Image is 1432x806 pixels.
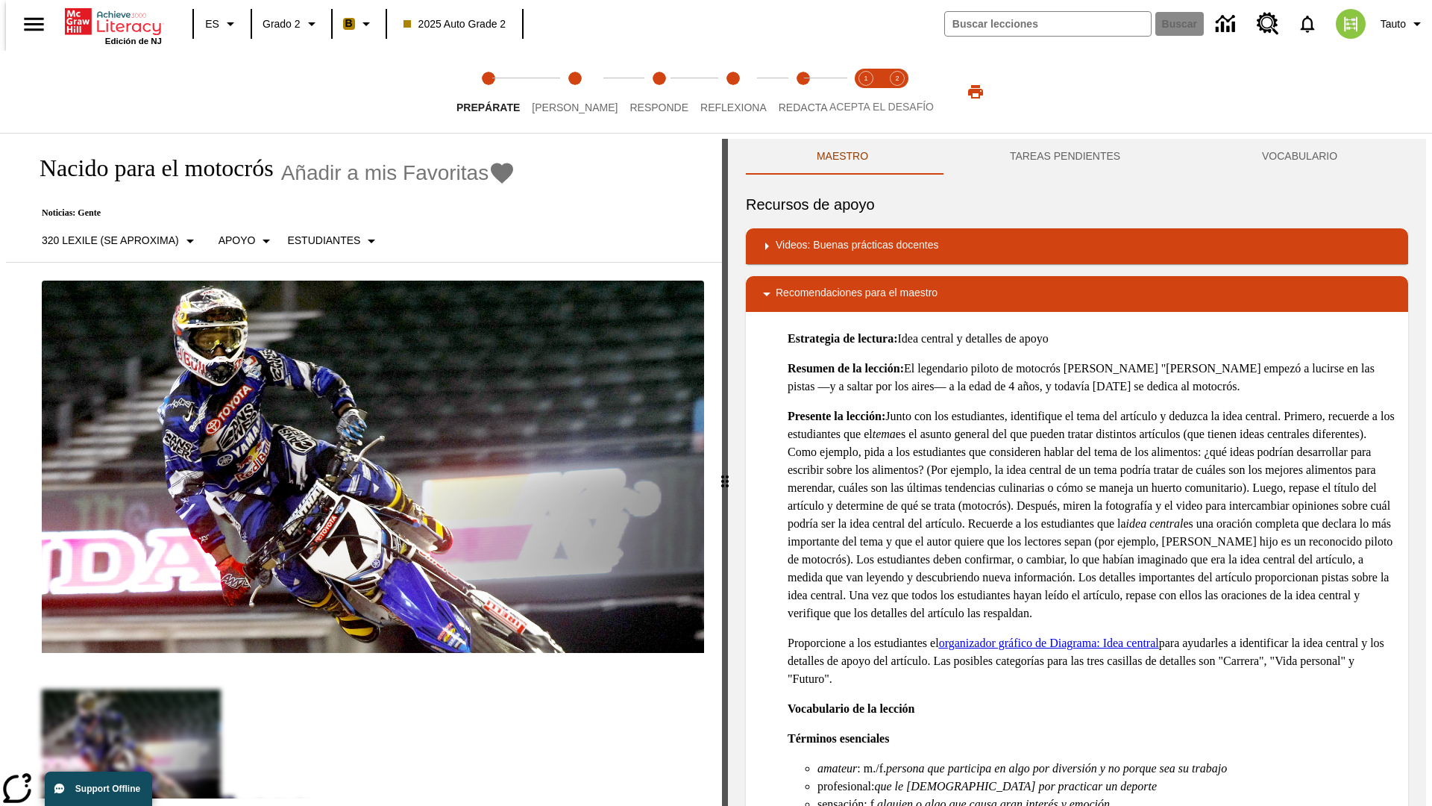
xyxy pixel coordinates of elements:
[105,37,162,46] span: Edición de NJ
[618,51,700,133] button: Responde step 3 of 5
[1375,10,1432,37] button: Perfil/Configuración
[219,233,256,249] p: Apoyo
[945,12,1151,36] input: Buscar campo
[263,16,301,32] span: Grado 2
[746,228,1408,264] div: Videos: Buenas prácticas docentes
[281,161,489,185] span: Añadir a mis Favoritas
[1336,9,1366,39] img: avatar image
[788,407,1396,622] p: Junto con los estudiantes, identifique el tema del artículo y deduzca la idea central. Primero, r...
[895,75,899,82] text: 2
[844,51,888,133] button: Acepta el desafío lee step 1 of 2
[36,228,205,254] button: Seleccione Lexile, 320 Lexile (Se aproxima)
[864,75,867,82] text: 1
[746,276,1408,312] div: Recomendaciones para el maestro
[198,10,246,37] button: Lenguaje: ES, Selecciona un idioma
[24,207,515,219] p: Noticias: Gente
[45,772,152,806] button: Support Offline
[65,5,162,46] div: Portada
[281,160,516,186] button: Añadir a mis Favoritas - Nacido para el motocrós
[788,330,1396,348] p: Idea central y detalles de apoyo
[345,14,353,33] span: B
[532,101,618,113] span: [PERSON_NAME]
[788,332,898,345] strong: Estrategia de lectura:
[873,428,896,440] em: tema
[817,778,1396,796] li: profesional:
[456,101,520,113] span: Prepárate
[886,762,1227,775] em: persona que participa en algo por diversión y no porque sea su trabajo
[445,51,532,133] button: Prepárate step 1 of 5
[722,139,728,806] div: Pulsa la tecla de intro o la barra espaciadora y luego presiona las flechas de derecha e izquierd...
[728,139,1426,806] div: activity
[213,228,282,254] button: Tipo de apoyo, Apoyo
[817,760,1396,778] li: : m./f.
[776,285,938,303] p: Recomendaciones para el maestro
[287,233,360,249] p: Estudiantes
[1191,139,1408,175] button: VOCABULARIO
[746,139,939,175] button: Maestro
[939,139,1191,175] button: TAREAS PENDIENTES
[688,51,779,133] button: Reflexiona step 4 of 5
[817,762,857,775] em: amateur
[6,139,722,799] div: reading
[788,360,1396,396] p: El legendario piloto de motocrós [PERSON_NAME] "[PERSON_NAME] empezó a lucirse en las pistas —y a...
[1248,4,1288,44] a: Centro de recursos, Se abrirá en una pestaña nueva.
[75,784,140,794] span: Support Offline
[42,281,704,654] img: El corredor de motocrós James Stewart vuela por los aires en su motocicleta de montaña
[939,637,1159,649] a: organizador gráfico de Diagrama: Idea central
[12,2,56,46] button: Abrir el menú lateral
[1207,4,1248,45] a: Centro de información
[257,10,327,37] button: Grado: Grado 2, Elige un grado
[767,51,840,133] button: Redacta step 5 of 5
[205,16,219,32] span: ES
[746,193,1408,216] h6: Recursos de apoyo
[629,101,688,113] span: Responde
[788,702,915,715] strong: Vocabulario de la lección
[788,634,1396,688] p: Proporcione a los estudiantes el para ayudarles a identificar la idea central y los detalles de a...
[788,732,889,745] strong: Términos esenciales
[337,10,381,37] button: Boost El color de la clase es anaranjado claro. Cambiar el color de la clase.
[281,228,386,254] button: Seleccionar estudiante
[829,101,934,113] span: ACEPTA EL DESAFÍO
[700,101,767,113] span: Reflexiona
[520,51,629,133] button: Lee step 2 of 5
[788,362,904,375] strong: Resumen de la lección:
[1327,4,1375,43] button: Escoja un nuevo avatar
[746,139,1408,175] div: Instructional Panel Tabs
[403,16,506,32] span: 2025 Auto Grade 2
[788,410,885,422] strong: Presente la lección:
[952,78,999,105] button: Imprimir
[1126,517,1184,530] em: idea central
[1381,16,1406,32] span: Tauto
[874,780,1157,793] em: que le [DEMOGRAPHIC_DATA] por practicar un deporte
[1288,4,1327,43] a: Notificaciones
[779,101,828,113] span: Redacta
[876,51,919,133] button: Acepta el desafío contesta step 2 of 2
[24,154,274,182] h1: Nacido para el motocrós
[42,233,179,249] p: 320 Lexile (Se aproxima)
[776,237,938,255] p: Videos: Buenas prácticas docentes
